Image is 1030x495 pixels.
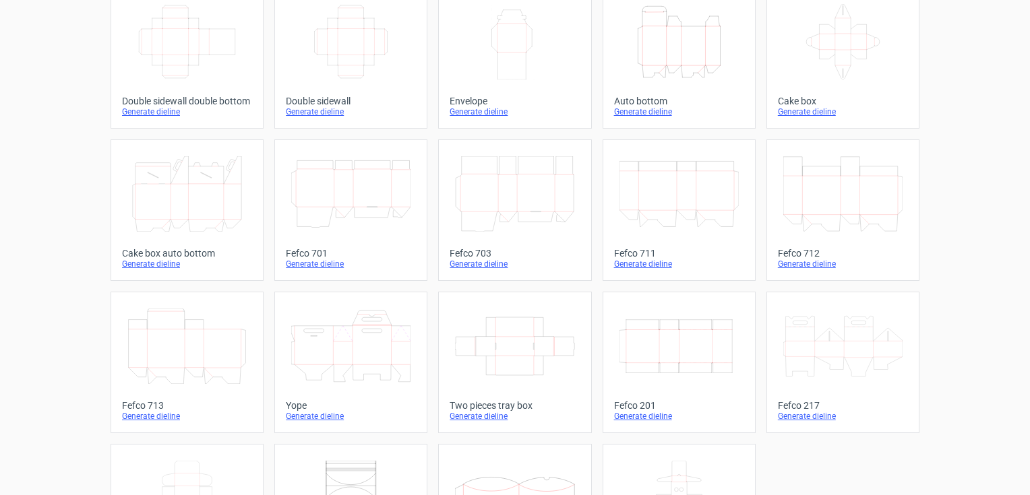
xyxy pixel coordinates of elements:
[286,106,416,117] div: Generate dieline
[450,400,580,411] div: Two pieces tray box
[122,106,252,117] div: Generate dieline
[450,248,580,259] div: Fefco 703
[778,411,908,422] div: Generate dieline
[614,411,744,422] div: Generate dieline
[122,400,252,411] div: Fefco 713
[274,139,427,281] a: Fefco 701Generate dieline
[778,96,908,106] div: Cake box
[766,292,919,433] a: Fefco 217Generate dieline
[122,96,252,106] div: Double sidewall double bottom
[122,411,252,422] div: Generate dieline
[450,411,580,422] div: Generate dieline
[438,292,591,433] a: Two pieces tray boxGenerate dieline
[614,106,744,117] div: Generate dieline
[614,248,744,259] div: Fefco 711
[778,259,908,269] div: Generate dieline
[766,139,919,281] a: Fefco 712Generate dieline
[450,96,580,106] div: Envelope
[603,292,756,433] a: Fefco 201Generate dieline
[438,139,591,281] a: Fefco 703Generate dieline
[603,139,756,281] a: Fefco 711Generate dieline
[122,248,252,259] div: Cake box auto bottom
[286,400,416,411] div: Yope
[450,259,580,269] div: Generate dieline
[778,106,908,117] div: Generate dieline
[450,106,580,117] div: Generate dieline
[614,96,744,106] div: Auto bottom
[111,292,264,433] a: Fefco 713Generate dieline
[778,400,908,411] div: Fefco 217
[274,292,427,433] a: YopeGenerate dieline
[286,248,416,259] div: Fefco 701
[614,259,744,269] div: Generate dieline
[614,400,744,411] div: Fefco 201
[122,259,252,269] div: Generate dieline
[111,139,264,281] a: Cake box auto bottomGenerate dieline
[286,96,416,106] div: Double sidewall
[778,248,908,259] div: Fefco 712
[286,259,416,269] div: Generate dieline
[286,411,416,422] div: Generate dieline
